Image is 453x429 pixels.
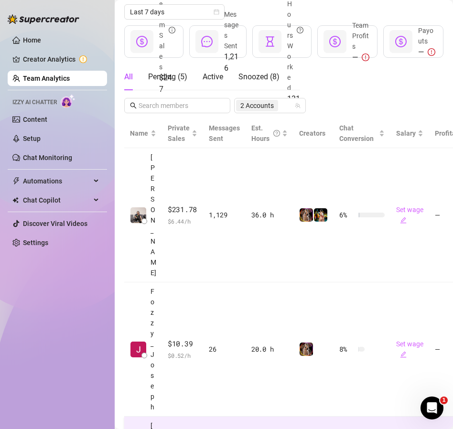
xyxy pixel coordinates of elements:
span: dollar-circle [136,36,148,47]
span: exclamation-circle [362,54,369,61]
a: Set wageedit [396,206,423,224]
div: 20.0 h [251,344,288,354]
th: Name [124,119,162,148]
span: Chat Conversion [339,124,374,142]
span: 1 [440,397,448,404]
span: $ 0.52 /h [168,351,197,360]
span: Snoozed ( 8 ) [238,72,280,81]
div: Est. Hours [251,123,280,144]
span: 6 % [339,210,355,220]
img: Jill [300,343,313,356]
span: Messages Sent [224,11,238,50]
img: AI Chatter [61,94,75,108]
span: exclamation-circle [428,48,435,56]
img: Jill [314,208,327,222]
img: Chat Copilot [12,197,19,204]
span: Private Sales [168,124,190,142]
span: 2 Accounts [240,100,274,111]
span: [PERSON_NAME] [151,152,156,278]
div: 36.0 h [251,210,288,220]
img: Fozzy_Joseph [130,342,146,357]
span: Name [130,128,149,139]
img: Jean [130,207,146,223]
span: Team Profits [352,21,369,50]
div: — [418,46,435,58]
a: Creator Analytics exclamation-circle [23,52,99,67]
span: Izzy AI Chatter [12,98,57,107]
div: All [124,71,133,83]
span: Active [203,72,223,81]
input: Search members [139,100,217,111]
span: thunderbolt [12,177,20,185]
span: edit [400,217,407,224]
a: Content [23,116,47,123]
span: $231.78 [168,204,197,215]
span: Last 7 days [130,5,219,19]
iframe: Intercom live chat [421,397,443,419]
span: Chat Copilot [23,193,91,208]
span: Salary [396,129,416,137]
span: hourglass [264,36,276,47]
span: 8 % [339,344,355,354]
a: Setup [23,135,41,142]
span: edit [400,351,407,358]
div: 26 [209,344,240,354]
img: Jill [300,208,313,222]
span: Payouts [418,27,433,45]
span: 1,216 [224,51,238,74]
div: — [352,52,369,63]
span: message [201,36,213,47]
a: Team Analytics [23,75,70,82]
a: Settings [23,239,48,247]
span: dollar-circle [329,36,341,47]
span: search [130,102,137,109]
span: question-circle [273,123,280,144]
span: $ 6.44 /h [168,216,197,226]
span: calendar [214,9,219,15]
span: 2 Accounts [236,100,278,111]
div: 1,129 [209,210,240,220]
a: Discover Viral Videos [23,220,87,227]
a: Home [23,36,41,44]
span: Messages Sent [209,124,240,142]
img: logo-BBDzfeDw.svg [8,14,79,24]
span: Automations [23,173,91,189]
a: Chat Monitoring [23,154,72,161]
span: team [295,103,301,108]
th: Creators [293,119,334,148]
span: $10.39 [168,338,197,350]
span: Fozzy_Joseph [151,286,156,412]
span: dollar-circle [395,36,407,47]
a: Set wageedit [396,340,423,358]
div: Pending ( 5 ) [148,71,187,83]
